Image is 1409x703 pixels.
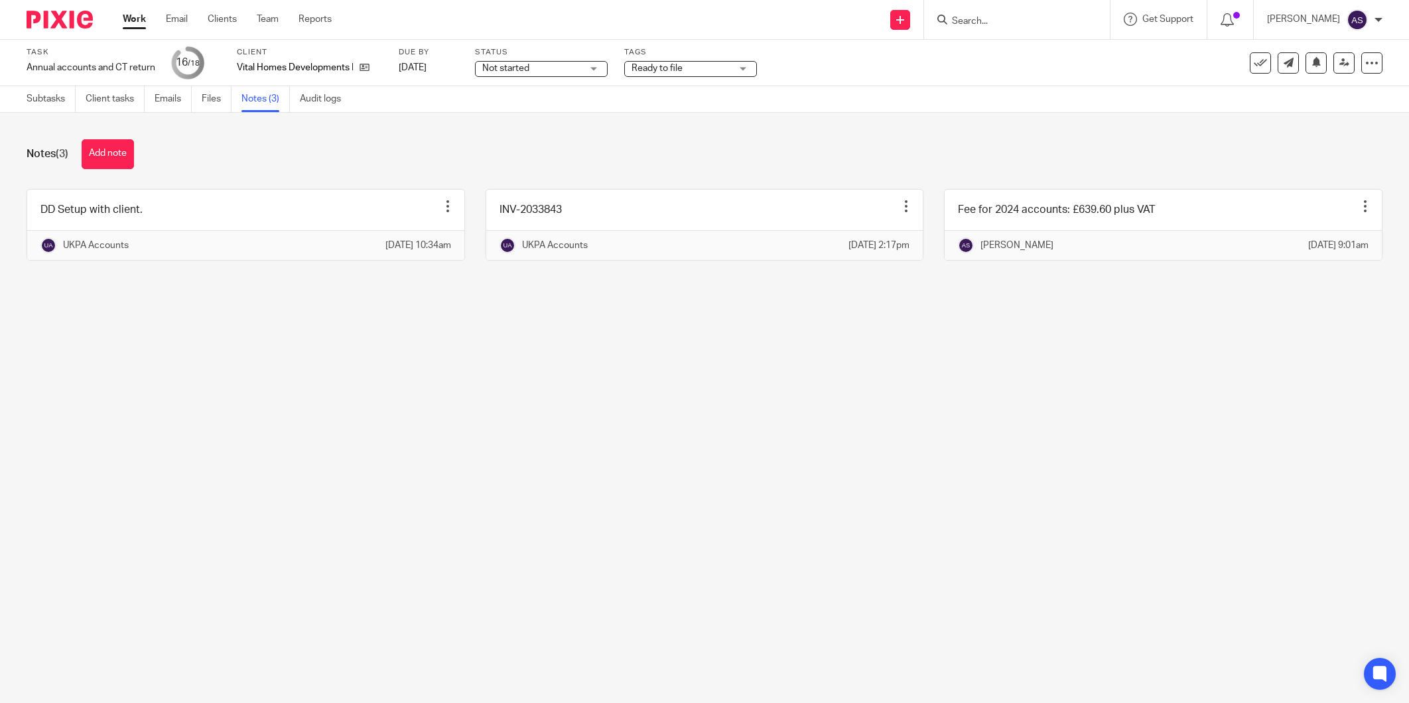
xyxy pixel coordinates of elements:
[27,61,155,74] div: Annual accounts and CT return
[1347,9,1368,31] img: svg%3E
[166,13,188,26] a: Email
[958,237,974,253] img: svg%3E
[241,86,290,112] a: Notes (3)
[82,139,134,169] button: Add note
[202,86,232,112] a: Files
[63,239,129,252] p: UKPA Accounts
[632,64,683,73] span: Ready to file
[951,16,1070,28] input: Search
[237,47,382,58] label: Client
[27,147,68,161] h1: Notes
[399,63,427,72] span: [DATE]
[237,61,353,74] p: Vital Homes Developments Ltd
[848,239,909,252] p: [DATE] 2:17pm
[482,64,529,73] span: Not started
[176,55,200,70] div: 16
[522,239,588,252] p: UKPA Accounts
[27,86,76,112] a: Subtasks
[1267,13,1340,26] p: [PERSON_NAME]
[1142,15,1193,24] span: Get Support
[299,13,332,26] a: Reports
[257,13,279,26] a: Team
[1308,239,1369,252] p: [DATE] 9:01am
[624,47,757,58] label: Tags
[208,13,237,26] a: Clients
[155,86,192,112] a: Emails
[27,11,93,29] img: Pixie
[980,239,1053,252] p: [PERSON_NAME]
[475,47,608,58] label: Status
[86,86,145,112] a: Client tasks
[40,237,56,253] img: svg%3E
[56,149,68,159] span: (3)
[27,47,155,58] label: Task
[385,239,451,252] p: [DATE] 10:34am
[500,237,515,253] img: svg%3E
[123,13,146,26] a: Work
[399,47,458,58] label: Due by
[300,86,351,112] a: Audit logs
[188,60,200,67] small: /18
